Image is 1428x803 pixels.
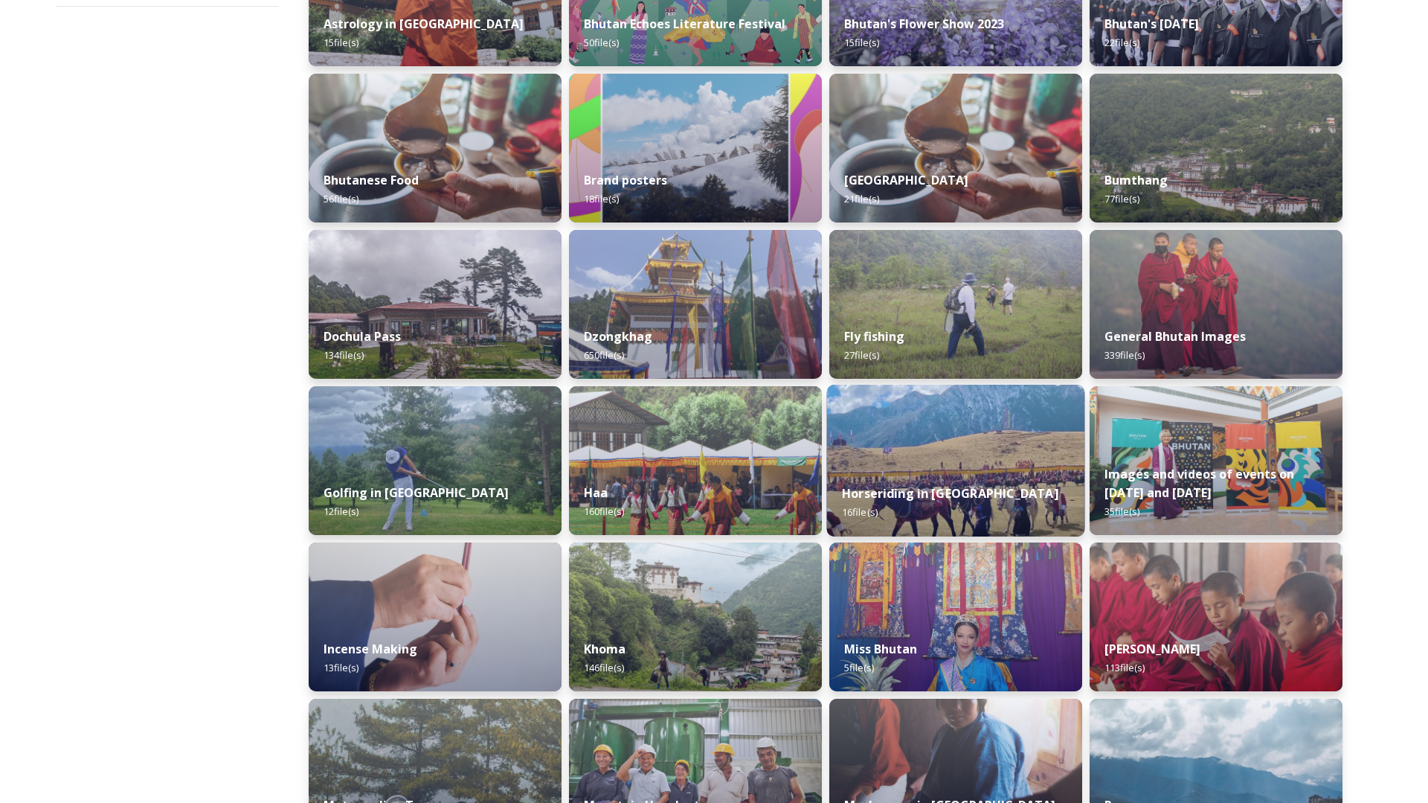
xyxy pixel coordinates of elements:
[827,385,1085,537] img: Horseriding%2520in%2520Bhutan2.JPG
[324,484,509,501] strong: Golfing in [GEOGRAPHIC_DATA]
[584,661,624,674] span: 146 file(s)
[844,661,874,674] span: 5 file(s)
[584,16,785,32] strong: Bhutan Echoes Literature Festival
[1104,328,1246,345] strong: General Bhutan Images
[829,230,1082,379] img: by%2520Ugyen%2520Wangchuk14.JPG
[1090,74,1342,223] img: Bumthang%2520180723%2520by%2520Amp%2520Sripimanwat-20.jpg
[1104,348,1145,362] span: 339 file(s)
[844,16,1004,32] strong: Bhutan's Flower Show 2023
[324,16,524,32] strong: Astrology in [GEOGRAPHIC_DATA]
[324,328,401,345] strong: Dochula Pass
[829,543,1082,691] img: Miss%2520Bhutan%2520Tashi%2520Choden%25205.jpg
[324,661,358,674] span: 13 file(s)
[309,230,562,379] img: 2022-10-01%252011.41.43.jpg
[324,36,358,49] span: 15 file(s)
[584,328,652,345] strong: Dzongkhag
[1104,466,1294,501] strong: Images and videos of events on [DATE] and [DATE]
[842,485,1058,502] strong: Horseriding in [GEOGRAPHIC_DATA]
[844,641,917,657] strong: Miss Bhutan
[584,36,619,49] span: 50 file(s)
[844,328,904,345] strong: Fly fishing
[584,505,624,518] span: 160 file(s)
[324,172,419,188] strong: Bhutanese Food
[844,192,879,205] span: 21 file(s)
[309,543,562,691] img: _SCH5631.jpg
[324,192,358,205] span: 56 file(s)
[324,348,364,362] span: 134 file(s)
[844,348,879,362] span: 27 file(s)
[1090,543,1342,691] img: Mongar%2520and%2520Dametshi%2520110723%2520by%2520Amp%2520Sripimanwat-9.jpg
[584,172,667,188] strong: Brand posters
[584,484,608,501] strong: Haa
[584,192,619,205] span: 18 file(s)
[569,543,822,691] img: Khoma%2520130723%2520by%2520Amp%2520Sripimanwat-7.jpg
[1090,230,1342,379] img: MarcusWestbergBhutanHiRes-23.jpg
[1104,36,1139,49] span: 22 file(s)
[844,36,879,49] span: 15 file(s)
[829,74,1082,223] img: Bumdeling%2520090723%2520by%2520Amp%2520Sripimanwat-4%25202.jpg
[1104,172,1168,188] strong: Bumthang
[324,641,417,657] strong: Incense Making
[569,386,822,535] img: Haa%2520Summer%2520Festival1.jpeg
[569,230,822,379] img: Festival%2520Header.jpg
[1104,192,1139,205] span: 77 file(s)
[1090,386,1342,535] img: A%2520guest%2520with%2520new%2520signage%2520at%2520the%2520airport.jpeg
[584,641,625,657] strong: Khoma
[584,348,624,362] span: 650 file(s)
[1104,505,1139,518] span: 35 file(s)
[309,74,562,223] img: Bumdeling%2520090723%2520by%2520Amp%2520Sripimanwat-4.jpg
[1104,641,1200,657] strong: [PERSON_NAME]
[1104,661,1145,674] span: 113 file(s)
[842,505,878,519] span: 16 file(s)
[569,74,822,223] img: Bhutan_Believe_800_1000_4.jpg
[324,505,358,518] span: 12 file(s)
[844,172,968,188] strong: [GEOGRAPHIC_DATA]
[309,386,562,535] img: IMG_0877.jpeg
[1104,16,1199,32] strong: Bhutan's [DATE]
